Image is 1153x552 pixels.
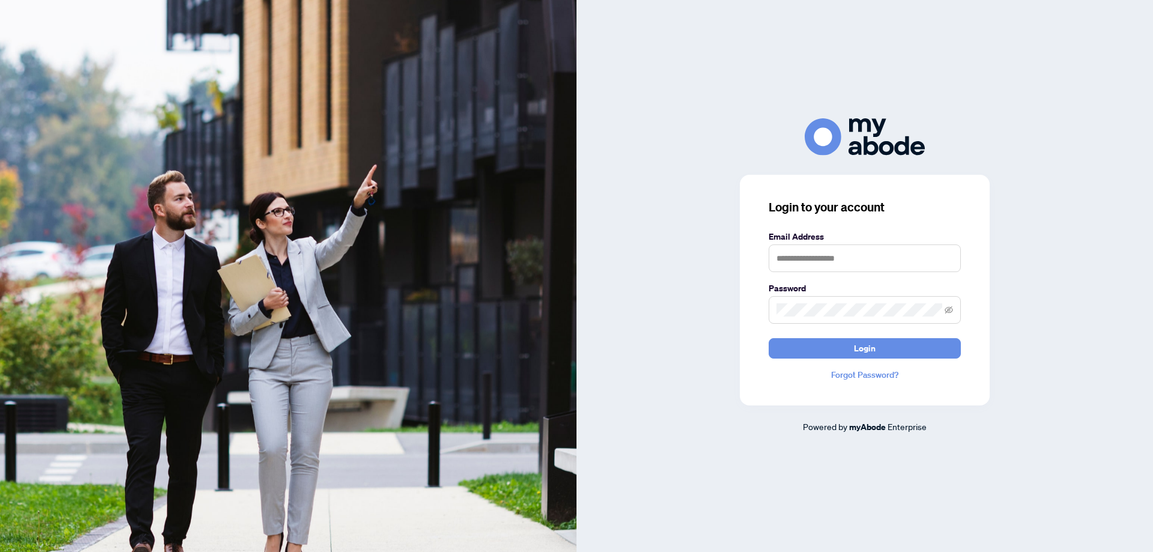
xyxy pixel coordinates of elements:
[769,230,961,243] label: Email Address
[854,339,876,358] span: Login
[849,420,886,434] a: myAbode
[769,368,961,381] a: Forgot Password?
[769,282,961,295] label: Password
[805,118,925,155] img: ma-logo
[945,306,953,314] span: eye-invisible
[888,421,927,432] span: Enterprise
[769,338,961,359] button: Login
[803,421,847,432] span: Powered by
[769,199,961,216] h3: Login to your account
